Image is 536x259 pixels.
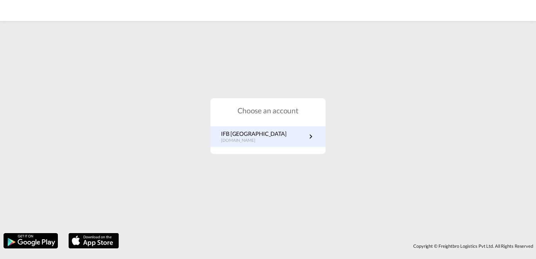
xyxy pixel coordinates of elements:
[307,132,315,141] md-icon: icon-chevron-right
[221,130,287,138] p: IFB [GEOGRAPHIC_DATA]
[3,232,59,249] img: google.png
[221,130,315,144] a: IFB [GEOGRAPHIC_DATA][DOMAIN_NAME]
[122,240,536,252] div: Copyright © Freightbro Logistics Pvt Ltd. All Rights Reserved
[210,105,326,115] h1: Choose an account
[221,138,287,144] p: [DOMAIN_NAME]
[68,232,120,249] img: apple.png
